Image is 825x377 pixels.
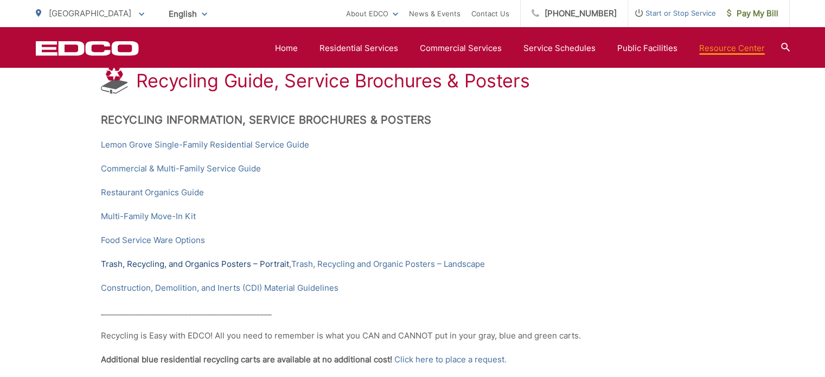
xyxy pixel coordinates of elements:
[101,282,338,295] a: Construction, Demolition, and Inerts (CDI) Material Guidelines
[49,8,131,18] span: [GEOGRAPHIC_DATA]
[101,113,725,126] h2: Recycling Information, Service Brochures & Posters
[101,258,725,271] p: ,
[101,210,196,223] a: Multi-Family Move-In Kit
[409,7,461,20] a: News & Events
[523,42,596,55] a: Service Schedules
[161,4,215,23] span: English
[101,329,725,342] p: Recycling is Easy with EDCO! All you need to remember is what you CAN and CANNOT put in your gray...
[275,42,298,55] a: Home
[727,7,778,20] span: Pay My Bill
[136,70,530,92] h1: Recycling Guide, Service Brochures & Posters
[101,234,205,247] a: Food Service Ware Options
[319,42,398,55] a: Residential Services
[101,162,261,175] a: Commercial & Multi-Family Service Guide
[346,7,398,20] a: About EDCO
[617,42,677,55] a: Public Facilities
[36,41,139,56] a: EDCD logo. Return to the homepage.
[394,353,507,366] a: Click here to place a request.
[101,138,309,151] a: Lemon Grove Single-Family Residential Service Guide
[101,186,204,199] a: Restaurant Organics Guide
[699,42,765,55] a: Resource Center
[420,42,502,55] a: Commercial Services
[291,258,485,271] a: Trash, Recycling and Organic Posters – Landscape
[471,7,509,20] a: Contact Us
[101,305,725,318] p: _____________________________________________
[101,258,289,271] a: Trash, Recycling, and Organics Posters – Portrait
[101,354,392,365] strong: Additional blue residential recycling carts are available at no additional cost!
